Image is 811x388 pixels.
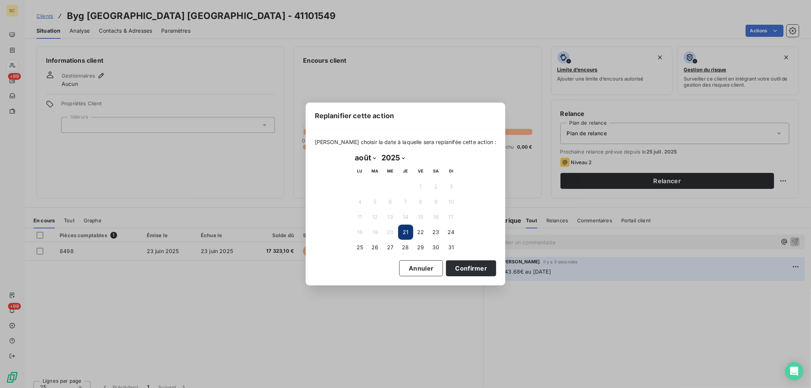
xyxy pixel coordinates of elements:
button: 7 [398,194,413,209]
button: 10 [444,194,459,209]
button: 31 [444,240,459,255]
button: 24 [444,225,459,240]
div: Open Intercom Messenger [785,362,803,380]
button: 4 [352,194,368,209]
button: 5 [368,194,383,209]
th: mercredi [383,164,398,179]
button: 18 [352,225,368,240]
button: 22 [413,225,429,240]
button: 6 [383,194,398,209]
button: 15 [413,209,429,225]
th: mardi [368,164,383,179]
button: 14 [398,209,413,225]
button: 9 [429,194,444,209]
button: 12 [368,209,383,225]
span: Replanifier cette action [315,111,394,121]
th: samedi [429,164,444,179]
button: 16 [429,209,444,225]
th: dimanche [444,164,459,179]
button: Confirmer [446,260,496,276]
button: 3 [444,179,459,194]
button: 20 [383,225,398,240]
button: 23 [429,225,444,240]
th: lundi [352,164,368,179]
button: 2 [429,179,444,194]
button: 29 [413,240,429,255]
button: 25 [352,240,368,255]
button: 28 [398,240,413,255]
button: 1 [413,179,429,194]
button: 21 [398,225,413,240]
th: jeudi [398,164,413,179]
button: 30 [429,240,444,255]
button: 13 [383,209,398,225]
button: Annuler [399,260,443,276]
th: vendredi [413,164,429,179]
span: [PERSON_NAME] choisir la date à laquelle sera replanifée cette action : [315,138,497,146]
button: 27 [383,240,398,255]
button: 17 [444,209,459,225]
button: 26 [368,240,383,255]
button: 11 [352,209,368,225]
button: 19 [368,225,383,240]
button: 8 [413,194,429,209]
